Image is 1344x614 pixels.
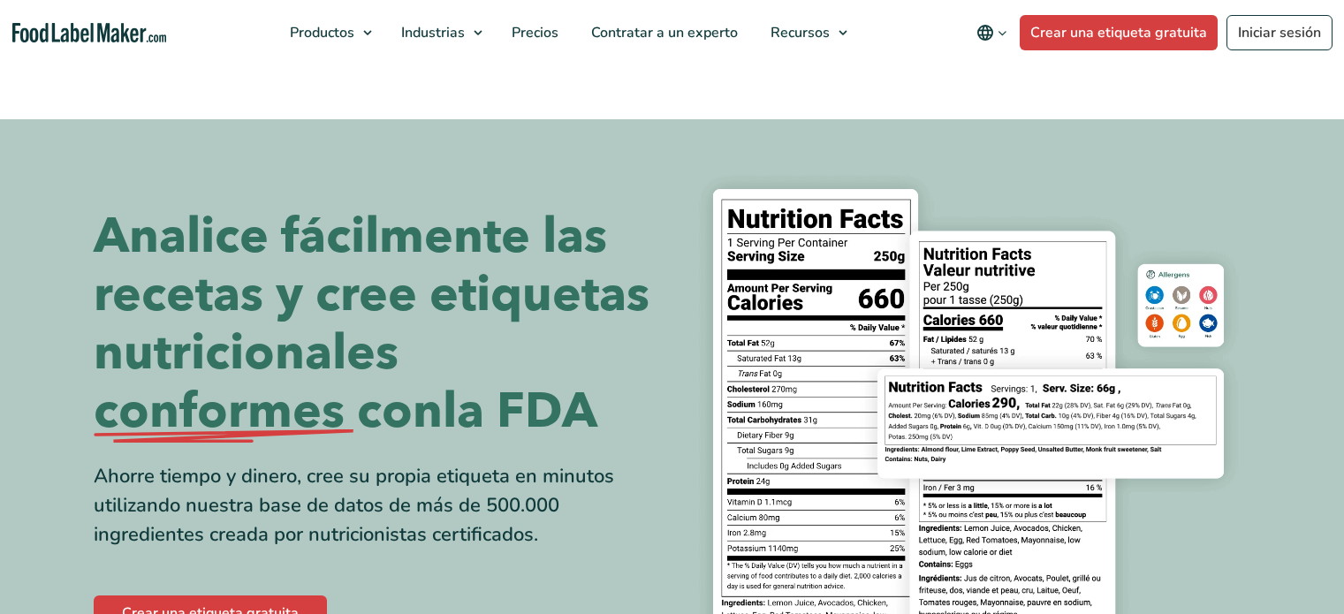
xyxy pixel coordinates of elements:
span: Productos [285,23,356,42]
span: conformes con [94,383,443,441]
a: Food Label Maker homepage [12,23,167,43]
span: Recursos [765,23,831,42]
a: Iniciar sesión [1226,15,1333,50]
span: Contratar a un experto [586,23,740,42]
span: Industrias [396,23,467,42]
button: Change language [964,15,1020,50]
div: Ahorre tiempo y dinero, cree su propia etiqueta en minutos utilizando nuestra base de datos de má... [94,462,659,550]
span: Precios [506,23,560,42]
a: Crear una etiqueta gratuita [1020,15,1218,50]
h1: Analice fácilmente las recetas y cree etiquetas nutricionales la FDA [94,208,659,441]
